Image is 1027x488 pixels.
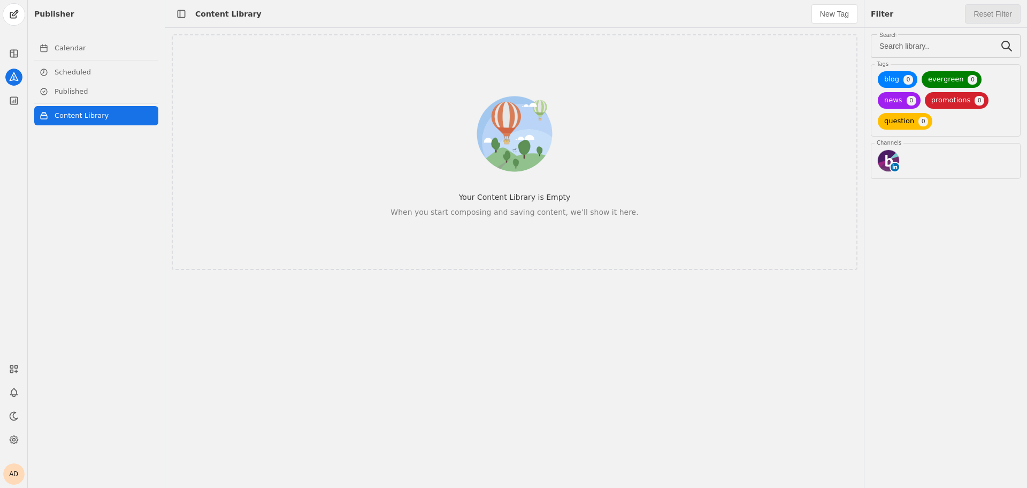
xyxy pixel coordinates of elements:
[918,117,928,126] span: 0
[820,9,849,19] span: New Tag
[34,39,158,58] a: Calendar
[811,4,857,24] button: New Tag
[195,9,262,19] div: Content Library
[968,75,977,85] span: 0
[884,116,914,126] span: Question
[907,96,916,106] span: 0
[931,95,971,106] span: Promotions
[975,96,984,106] span: 0
[928,74,963,85] span: Evergreen
[878,150,899,171] img: cache
[903,75,913,85] span: 0
[3,463,25,485] button: AD
[467,87,562,181] img: airballons.png
[390,207,638,217] p: When you start composing and saving content, we’ll show it here.
[34,82,158,101] a: Published
[875,139,903,147] div: Channels
[879,30,897,40] mat-label: Search
[875,61,891,68] div: Tags
[459,192,571,202] div: Your Content Library is Empty
[871,9,893,19] div: Filter
[884,74,899,85] span: Blog
[879,40,995,52] input: Search library..
[34,63,158,82] a: Scheduled
[34,106,158,125] a: Content Library
[884,95,902,106] span: News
